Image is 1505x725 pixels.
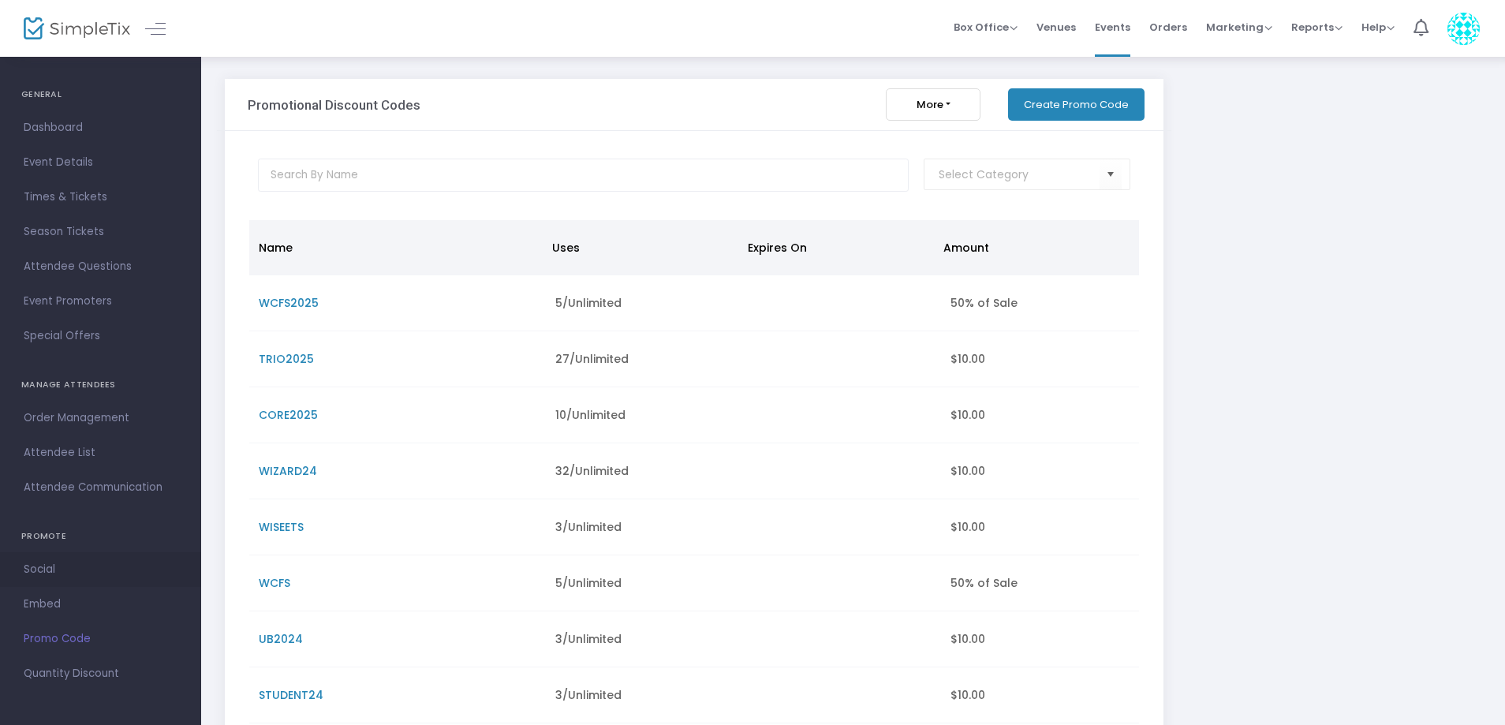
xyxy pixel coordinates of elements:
span: Help [1361,20,1395,35]
span: Orders [1149,7,1187,47]
span: Attendee Communication [24,477,177,498]
span: 27/Unlimited [555,351,629,367]
span: 10/Unlimited [555,407,626,423]
span: 3/Unlimited [555,631,622,647]
span: Venues [1036,7,1076,47]
span: Reports [1291,20,1343,35]
span: 50% of Sale [950,295,1018,311]
span: $10.00 [950,407,985,423]
input: Search By Name [258,159,909,192]
span: Events [1095,7,1130,47]
span: Dashboard [24,118,177,138]
span: Attendee List [24,443,177,463]
input: Select Category [939,166,1100,183]
span: Season Tickets [24,222,177,242]
span: 32/Unlimited [555,463,629,479]
h4: MANAGE ATTENDEES [21,369,180,401]
span: Promo Code [24,629,177,649]
h4: GENERAL [21,79,180,110]
span: $10.00 [950,519,985,535]
span: $10.00 [950,463,985,479]
span: 3/Unlimited [555,519,622,535]
span: $10.00 [950,687,985,703]
span: WCFS2025 [259,295,319,311]
span: UB2024 [259,631,303,647]
button: Select [1100,159,1122,191]
span: Box Office [954,20,1018,35]
span: STUDENT24 [259,687,323,703]
span: $10.00 [950,631,985,647]
span: Event Promoters [24,291,177,312]
span: Social [24,559,177,580]
span: Expires On [748,240,807,256]
h4: PROMOTE [21,521,180,552]
span: Special Offers [24,326,177,346]
span: Times & Tickets [24,187,177,207]
span: CORE2025 [259,407,318,423]
span: Name [259,240,293,256]
span: WCFS [259,575,290,591]
span: WISEETS [259,519,304,535]
button: Create Promo Code [1008,88,1145,121]
span: Amount [943,240,989,256]
span: 5/Unlimited [555,575,622,591]
span: $10.00 [950,351,985,367]
span: 5/Unlimited [555,295,622,311]
h3: Promotional Discount Codes [248,97,420,113]
span: WIZARD24 [259,463,317,479]
span: Embed [24,594,177,615]
span: 50% of Sale [950,575,1018,591]
span: Quantity Discount [24,663,177,684]
span: TRIO2025 [259,351,314,367]
span: 3/Unlimited [555,687,622,703]
span: Marketing [1206,20,1272,35]
span: Attendee Questions [24,256,177,277]
span: Uses [552,240,580,256]
button: More [886,88,980,121]
span: Order Management [24,408,177,428]
span: Event Details [24,152,177,173]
